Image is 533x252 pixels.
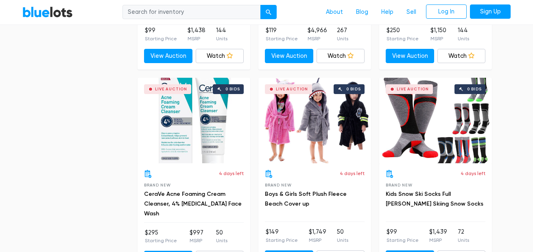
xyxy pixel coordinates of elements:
[266,237,298,244] p: Starting Price
[216,26,227,42] li: 144
[190,237,203,244] p: MSRP
[437,49,486,64] a: Watch
[337,26,348,42] li: 267
[309,228,326,244] li: $1,749
[266,228,298,244] li: $149
[188,26,205,42] li: $1,438
[225,87,240,91] div: 0 bids
[467,87,482,91] div: 0 bids
[340,170,365,177] p: 4 days left
[426,4,467,19] a: Log In
[266,26,298,42] li: $119
[387,237,419,244] p: Starting Price
[219,170,244,177] p: 4 days left
[461,170,485,177] p: 4 days left
[350,4,375,20] a: Blog
[430,35,446,42] p: MSRP
[337,35,348,42] p: Units
[138,78,250,163] a: Live Auction 0 bids
[216,228,227,245] li: 50
[430,26,446,42] li: $1,150
[387,228,419,244] li: $99
[375,4,400,20] a: Help
[145,26,177,42] li: $99
[379,78,492,163] a: Live Auction 0 bids
[144,49,192,64] a: View Auction
[216,35,227,42] p: Units
[265,49,313,64] a: View Auction
[265,183,291,187] span: Brand New
[308,35,327,42] p: MSRP
[458,26,469,42] li: 144
[317,49,365,64] a: Watch
[400,4,423,20] a: Sell
[258,78,371,163] a: Live Auction 0 bids
[308,26,327,42] li: $4,966
[397,87,429,91] div: Live Auction
[155,87,187,91] div: Live Auction
[144,191,242,217] a: CeraVe Acne Foaming Cream Cleanser, 4% [MEDICAL_DATA] Face Wash
[145,35,177,42] p: Starting Price
[144,183,170,187] span: Brand New
[337,228,348,244] li: 50
[265,191,347,207] a: Boys & Girls Soft Plush Fleece Beach Cover up
[458,237,469,244] p: Units
[145,237,177,244] p: Starting Price
[386,191,483,207] a: Kids Snow Ski Socks Full [PERSON_NAME] Skiing Snow Socks
[458,228,469,244] li: 72
[319,4,350,20] a: About
[196,49,244,64] a: Watch
[276,87,308,91] div: Live Auction
[188,35,205,42] p: MSRP
[309,237,326,244] p: MSRP
[145,228,177,245] li: $295
[337,237,348,244] p: Units
[429,228,447,244] li: $1,439
[386,183,412,187] span: Brand New
[122,5,261,20] input: Search for inventory
[216,237,227,244] p: Units
[458,35,469,42] p: Units
[22,6,73,18] a: BlueLots
[386,49,434,64] a: View Auction
[470,4,511,19] a: Sign Up
[346,87,361,91] div: 0 bids
[190,228,203,245] li: $997
[266,35,298,42] p: Starting Price
[387,35,419,42] p: Starting Price
[429,237,447,244] p: MSRP
[387,26,419,42] li: $250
